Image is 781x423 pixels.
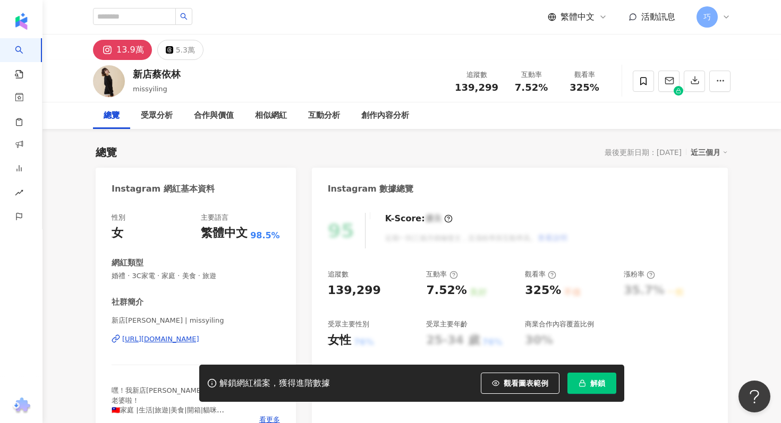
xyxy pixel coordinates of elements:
div: K-Score : [385,213,453,225]
div: 繁體中文 [201,225,248,241]
div: 近三個月 [691,145,728,159]
span: 繁體中文 [561,11,595,23]
div: 網紅類型 [112,257,143,269]
span: 活動訊息 [641,12,675,22]
div: 互動率 [511,70,551,80]
div: 追蹤數 [455,70,498,80]
div: 女 [112,225,123,241]
div: 觀看率 [525,270,556,279]
div: 女性 [328,332,351,349]
img: chrome extension [11,398,32,415]
div: 受眾主要性別 [328,320,369,329]
span: 98.5% [250,230,280,241]
div: 新店蔡依林 [133,67,181,81]
div: Instagram 數據總覽 [328,183,414,195]
div: 最後更新日期：[DATE] [605,148,682,157]
div: 觀看率 [564,70,605,80]
div: 互動分析 [308,109,340,122]
div: 受眾分析 [141,109,173,122]
img: KOL Avatar [93,65,125,97]
span: 7.52% [515,82,548,93]
div: 漲粉率 [624,270,655,279]
div: 總覽 [96,145,117,160]
div: 合作與價值 [194,109,234,122]
a: [URL][DOMAIN_NAME] [112,334,280,344]
span: 巧 [703,11,711,23]
div: 創作內容分析 [361,109,409,122]
span: missyiling [133,85,167,93]
span: 新店[PERSON_NAME] | missyiling [112,316,280,325]
span: 婚禮 · 3C家電 · 家庭 · 美食 · 旅遊 [112,271,280,281]
div: 相似網紅 [255,109,287,122]
div: 5.3萬 [176,42,195,57]
div: 社群簡介 [112,297,143,308]
button: 5.3萬 [157,40,203,60]
div: 追蹤數 [328,270,349,279]
span: search [180,13,188,20]
div: 性別 [112,213,125,222]
div: 受眾主要年齡 [426,320,468,329]
a: search [15,38,36,80]
div: 主要語言 [201,213,228,222]
button: 解鎖 [567,373,616,394]
span: 325% [570,82,599,93]
div: 325% [525,282,561,299]
div: Instagram 網紅基本資料 [112,183,215,195]
div: [URL][DOMAIN_NAME] [122,334,199,344]
div: 商業合作內容覆蓋比例 [525,320,594,329]
button: 觀看圖表範例 [481,373,559,394]
span: 解鎖 [590,379,605,387]
img: logo icon [13,13,30,30]
div: 7.52% [426,282,466,299]
button: 13.9萬 [93,40,152,60]
div: 互動率 [426,270,457,279]
div: 總覽 [104,109,120,122]
span: 觀看圖表範例 [504,379,548,387]
div: 解鎖網紅檔案，獲得進階數據 [219,378,330,389]
span: 139,299 [455,82,498,93]
div: 13.9萬 [116,42,144,57]
span: rise [15,182,23,206]
div: 139,299 [328,282,381,299]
